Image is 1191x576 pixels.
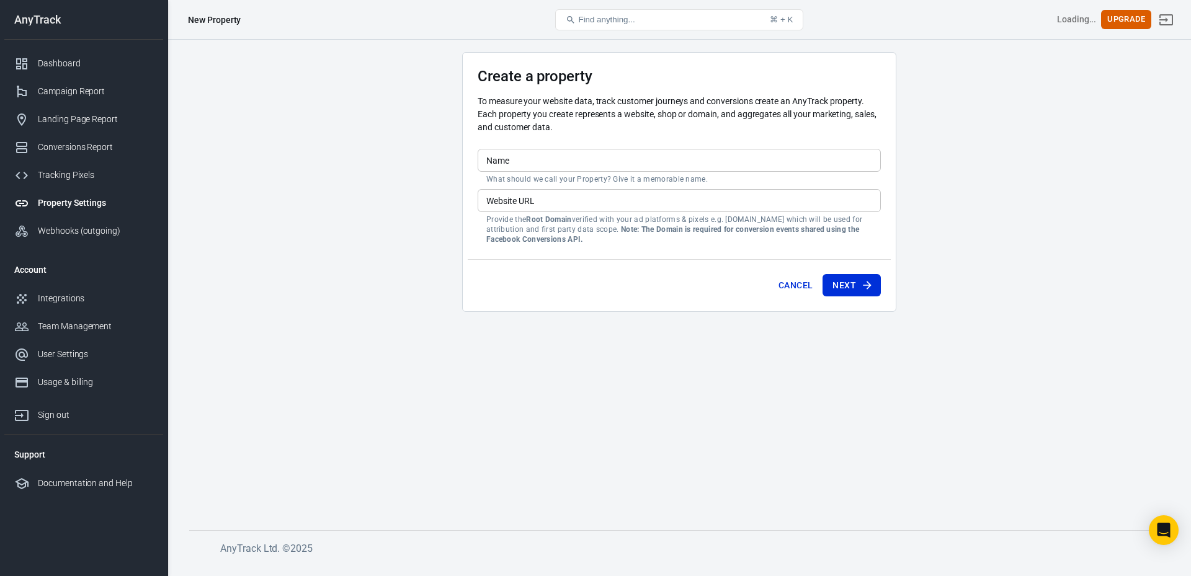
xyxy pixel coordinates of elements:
[770,15,793,24] div: ⌘ + K
[4,285,163,312] a: Integrations
[478,149,881,172] input: Your Website Name
[38,409,153,422] div: Sign out
[486,215,872,244] p: Provide the verified with your ad platforms & pixels e.g. [DOMAIN_NAME] which will be used for at...
[1057,13,1097,26] div: Account id: <>
[38,141,153,154] div: Conversions Report
[4,340,163,368] a: User Settings
[4,133,163,161] a: Conversions Report
[38,320,153,333] div: Team Management
[1101,10,1151,29] button: Upgrade
[188,14,241,26] div: New Property
[486,174,872,184] p: What should we call your Property? Give it a memorable name.
[4,312,163,340] a: Team Management
[578,15,635,24] span: Find anything...
[4,440,163,469] li: Support
[4,105,163,133] a: Landing Page Report
[4,368,163,396] a: Usage & billing
[4,396,163,429] a: Sign out
[823,274,881,297] button: Next
[38,57,153,70] div: Dashboard
[4,189,163,217] a: Property Settings
[478,189,881,212] input: example.com
[478,68,881,85] h3: Create a property
[38,224,153,237] div: Webhooks (outgoing)
[4,14,163,25] div: AnyTrack
[38,85,153,98] div: Campaign Report
[38,376,153,389] div: Usage & billing
[38,477,153,490] div: Documentation and Help
[555,9,803,30] button: Find anything...⌘ + K
[4,217,163,245] a: Webhooks (outgoing)
[38,113,153,126] div: Landing Page Report
[1149,515,1179,545] div: Open Intercom Messenger
[478,95,881,134] p: To measure your website data, track customer journeys and conversions create an AnyTrack property...
[4,78,163,105] a: Campaign Report
[1151,5,1181,35] a: Sign out
[774,274,818,297] button: Cancel
[38,292,153,305] div: Integrations
[486,225,859,244] strong: Note: The Domain is required for conversion events shared using the Facebook Conversions API.
[526,215,571,224] strong: Root Domain
[4,50,163,78] a: Dashboard
[4,255,163,285] li: Account
[220,541,1151,556] h6: AnyTrack Ltd. © 2025
[38,348,153,361] div: User Settings
[38,169,153,182] div: Tracking Pixels
[4,161,163,189] a: Tracking Pixels
[38,197,153,210] div: Property Settings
